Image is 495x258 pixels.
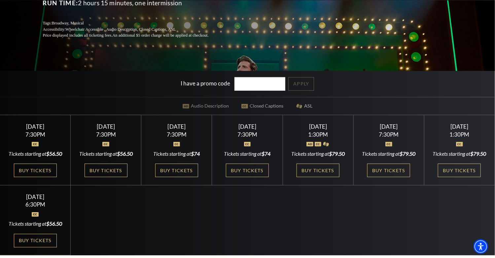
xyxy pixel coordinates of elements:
a: Buy Tickets [297,163,339,177]
div: Tickets starting at [432,150,487,157]
a: Buy Tickets [226,163,269,177]
span: Wheelchair Accessible , Audio Description, Closed Captions, ASL [65,27,176,31]
p: Accessibility: [43,26,225,32]
div: Tickets starting at [8,150,63,157]
span: An additional $5 order charge will be applied at checkout. [112,33,208,37]
a: Buy Tickets [14,234,57,247]
div: [DATE] [291,123,345,130]
div: [DATE] [432,123,487,130]
div: 1:30PM [291,131,345,137]
div: Tickets starting at [8,220,63,227]
div: [DATE] [8,123,63,130]
div: Tickets starting at [149,150,204,157]
div: Tickets starting at [291,150,345,157]
p: Tags: [43,20,225,26]
div: Tickets starting at [79,150,133,157]
a: Buy Tickets [85,163,127,177]
div: 6:30PM [8,201,63,207]
div: Tickets starting at [361,150,416,157]
span: $79.50 [329,150,345,156]
div: [DATE] [8,193,63,200]
div: Accessibility Menu [474,239,488,254]
span: $74 [191,150,200,156]
span: $56.50 [46,220,62,226]
div: 7:30PM [361,131,416,137]
div: [DATE] [220,123,275,130]
a: Buy Tickets [155,163,198,177]
p: Price displayed includes all ticketing fees. [43,32,225,38]
div: 7:30PM [8,131,63,137]
span: $74 [262,150,270,156]
div: [DATE] [79,123,133,130]
span: $56.50 [46,150,62,156]
div: 7:30PM [79,131,133,137]
div: 1:30PM [432,131,487,137]
span: Broadway, Musical [52,20,84,25]
div: [DATE] [149,123,204,130]
span: $56.50 [117,150,133,156]
div: 7:30PM [220,131,275,137]
a: Buy Tickets [14,163,57,177]
div: [DATE] [361,123,416,130]
a: Buy Tickets [367,163,410,177]
label: I have a promo code [181,80,230,86]
span: $79.50 [400,150,415,156]
span: $79.50 [470,150,486,156]
a: Buy Tickets [438,163,481,177]
div: Tickets starting at [220,150,275,157]
div: 7:30PM [149,131,204,137]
